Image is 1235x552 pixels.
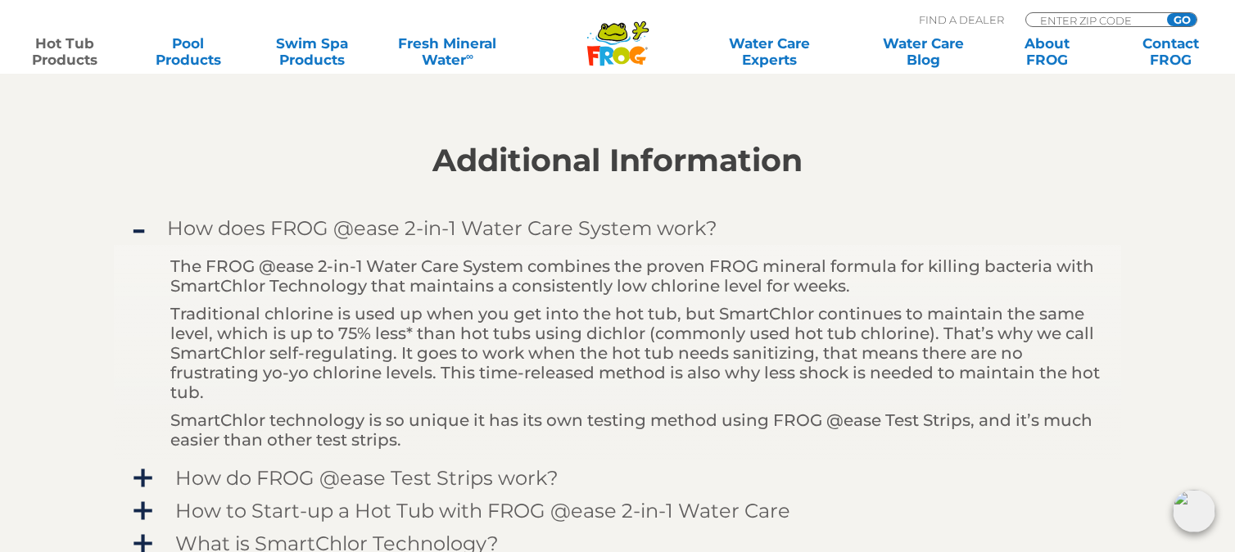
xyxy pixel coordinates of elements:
a: How does FROG @ease 2-in-1 Water Care System work? [114,211,1121,245]
a: How do FROG @ease Test Strips work? [114,461,1121,495]
p: Find A Dealer [919,12,1004,27]
span: How do FROG @ease Test Strips work? [152,467,1105,489]
a: Hot TubProducts [16,35,112,68]
a: AboutFROG [999,35,1095,68]
img: openIcon [1173,490,1215,532]
a: Swim SpaProducts [264,35,360,68]
a: ContactFROG [1122,35,1218,68]
input: GO [1167,13,1197,26]
sup: ∞ [466,50,473,62]
input: Zip Code Form [1038,13,1149,27]
a: Water CareBlog [875,35,971,68]
p: SmartChlor technology is so unique it has its own testing method using FROG @ease Test Strips, an... [170,410,1104,450]
p: The FROG @ease 2-in-1 Water Care System combines the proven FROG mineral formula for killing bact... [170,256,1104,296]
a: Water CareExperts [691,35,848,68]
h2: Additional Information [114,143,1121,179]
span: How does FROG @ease 2-in-1 Water Care System work? [152,217,1105,239]
a: Fresh MineralWater∞ [387,35,508,68]
a: PoolProducts [140,35,236,68]
a: How to Start-up a Hot Tub with FROG @ease 2-in-1 Water Care [114,494,1121,527]
span: How to Start-up a Hot Tub with FROG @ease 2-in-1 Water Care [152,500,1105,522]
p: Traditional chlorine is used up when you get into the hot tub, but SmartChlor continues to mainta... [170,304,1104,402]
